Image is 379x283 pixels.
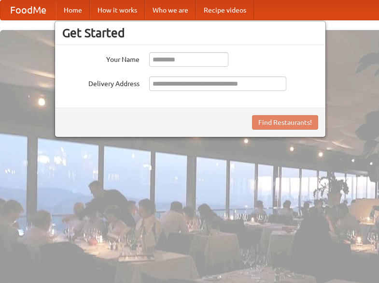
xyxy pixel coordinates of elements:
[62,52,140,64] label: Your Name
[62,26,318,40] h3: Get Started
[62,76,140,89] label: Delivery Address
[145,0,196,20] a: Who we are
[56,0,90,20] a: Home
[90,0,145,20] a: How it works
[0,0,56,20] a: FoodMe
[252,115,318,130] button: Find Restaurants!
[196,0,254,20] a: Recipe videos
